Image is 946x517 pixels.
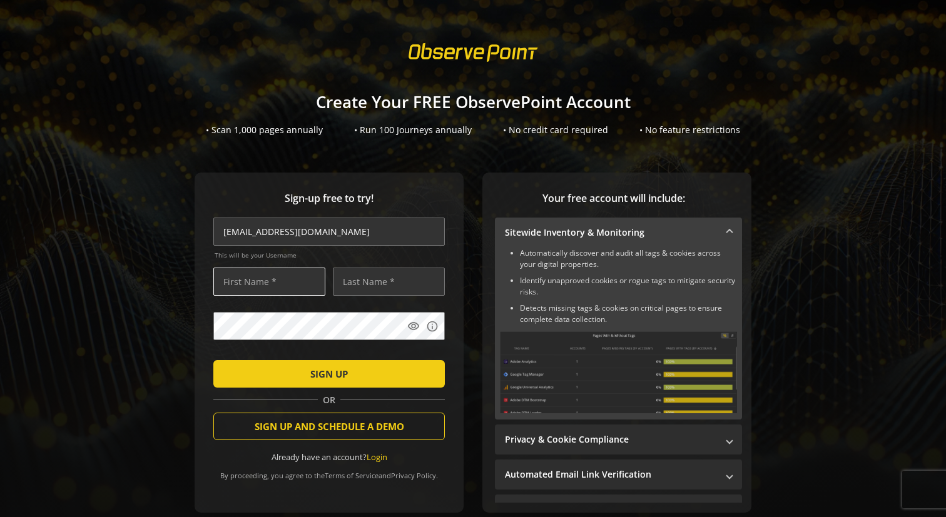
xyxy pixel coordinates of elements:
div: • Scan 1,000 pages annually [206,124,323,136]
mat-icon: visibility [407,320,420,333]
li: Detects missing tags & cookies on critical pages to ensure complete data collection. [520,303,737,325]
div: • No credit card required [503,124,608,136]
div: • No feature restrictions [639,124,740,136]
input: Last Name * [333,268,445,296]
mat-panel-title: Automated Email Link Verification [505,468,717,481]
button: SIGN UP [213,360,445,388]
input: First Name * [213,268,325,296]
a: Login [367,451,387,463]
mat-icon: info [426,320,439,333]
div: By proceeding, you agree to the and . [213,463,445,480]
mat-panel-title: Sitewide Inventory & Monitoring [505,226,717,239]
div: • Run 100 Journeys annually [354,124,472,136]
li: Identify unapproved cookies or rogue tags to mitigate security risks. [520,275,737,298]
span: SIGN UP AND SCHEDULE A DEMO [255,415,404,438]
span: This will be your Username [215,251,445,259]
li: Automatically discover and audit all tags & cookies across your digital properties. [520,248,737,270]
span: OR [318,394,340,406]
mat-expansion-panel-header: Automated Email Link Verification [495,459,742,489]
div: Already have an account? [213,451,445,463]
a: Privacy Policy [391,471,436,480]
div: Sitewide Inventory & Monitoring [495,248,742,419]
a: Terms of Service [325,471,379,480]
img: Sitewide Inventory & Monitoring [500,331,737,413]
span: Your free account will include: [495,191,733,206]
span: SIGN UP [310,363,348,385]
mat-expansion-panel-header: Privacy & Cookie Compliance [495,424,742,454]
mat-expansion-panel-header: Sitewide Inventory & Monitoring [495,218,742,248]
span: Sign-up free to try! [213,191,445,206]
input: Email Address (name@work-email.com) * [213,218,445,246]
button: SIGN UP AND SCHEDULE A DEMO [213,413,445,440]
mat-panel-title: Privacy & Cookie Compliance [505,433,717,446]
